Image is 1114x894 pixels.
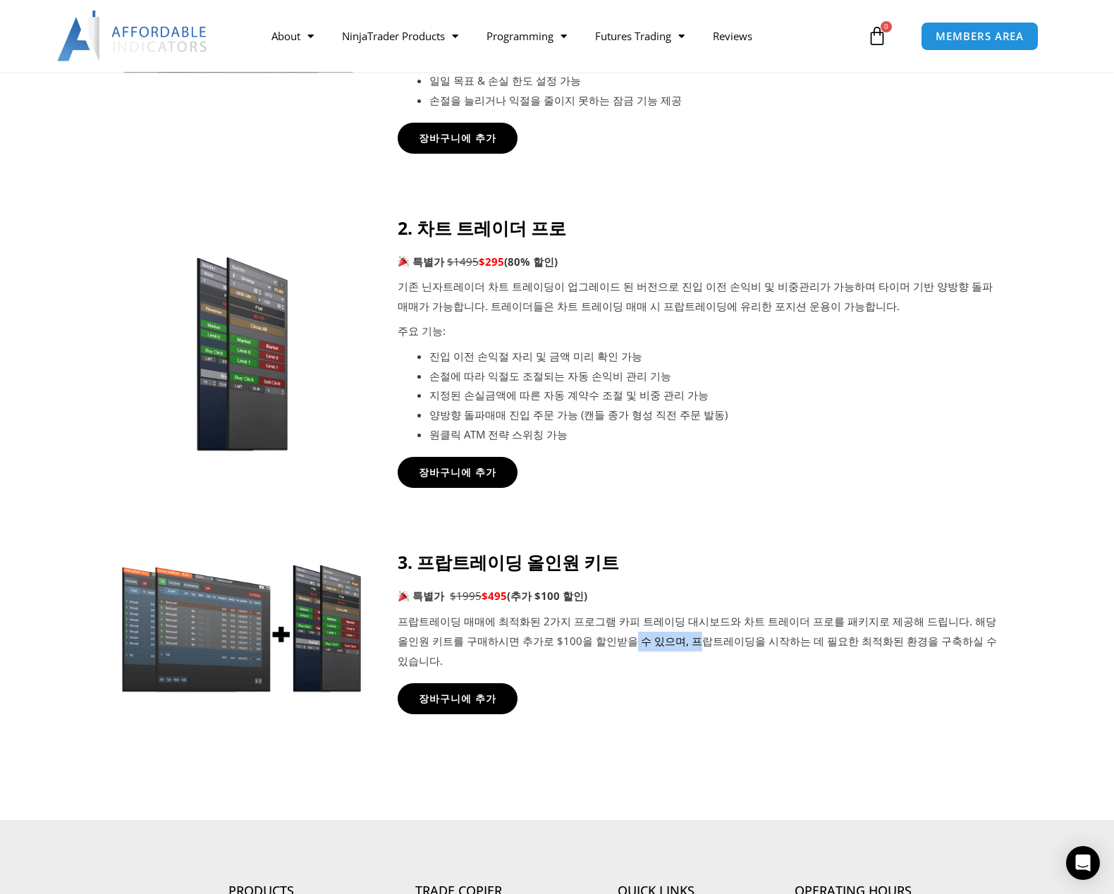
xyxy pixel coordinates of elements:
[398,457,518,488] a: 장바구니에 추가
[581,20,699,52] a: Futures Trading
[429,367,998,386] li: 손절에 따라 익절도 조절되는 자동 손익비 관리 기능
[472,20,581,52] a: Programming
[398,123,518,154] a: 장바구니에 추가
[846,16,908,56] a: 0
[398,612,998,671] p: 프랍트레이딩 매매에 최적화된 2가지 프로그램 카피 트레이딩 대시보드와 차트 트레이더 프로를 패키지로 제공해 드립니다. 해당 올인원 키트를 구매하시면 추가로 $100을 할인받을...
[429,347,998,367] li: 진입 이전 손익절 자리 및 금액 미리 확인 가능
[398,550,619,574] strong: 3. 프랍트레이딩 올인원 키트
[881,21,892,32] span: 0
[412,255,444,269] strong: 특별가
[921,22,1039,51] a: MEMBERS AREA
[447,255,479,269] span: $1495
[398,216,566,240] strong: 2. 차트 트레이더 프로
[504,255,558,269] b: (80% 할인)
[1066,846,1100,880] div: Open Intercom Messenger
[479,255,504,269] b: $295
[144,240,336,451] img: Screenshot 2024-11-20 145837 | Affordable Indicators – NinjaTrader
[398,256,409,267] img: 🎉
[328,20,472,52] a: NinjaTrader Products
[398,591,409,601] img: 🎉
[429,386,998,405] li: 지정된 손실금액에 따른 자동 계약수 조절 및 비중 관리 가능
[419,694,496,704] span: 장바구니에 추가
[429,91,998,111] li: 손절을 늘리거나 익절을 줄이지 못하는 잠금 기능 제공
[398,683,518,714] a: 장바구니에 추가
[398,277,998,317] p: 기존 닌자트레이더 차트 트레이딩이 업그레이드 된 버전으로 진입 이전 손익비 및 비중관리가 가능하며 타이머 기반 양방향 돌파매매가 가능합니다. 트레이더들은 차트 트레이딩 매매 ...
[450,589,482,603] span: $1995
[412,589,444,603] strong: 특별가
[57,11,209,61] img: LogoAI | Affordable Indicators – NinjaTrader
[257,20,863,52] nav: Menu
[419,467,496,477] span: 장바구니에 추가
[116,558,362,694] img: Screenshot 2024-11-20 150226 | Affordable Indicators – NinjaTrader
[429,405,998,425] li: 양방향 돌파매매 진입 주문 가능 (캔들 종가 형성 직전 주문 발동)
[419,133,496,143] span: 장바구니에 추가
[507,589,587,603] b: (추가 $100 할인)
[936,31,1024,42] span: MEMBERS AREA
[482,589,507,603] b: $495
[398,322,998,341] p: 주요 기능:
[429,71,998,91] li: 일일 목표 & 손실 한도 설정 가능
[699,20,766,52] a: Reviews
[257,20,328,52] a: About
[429,425,998,445] li: 원클릭 ATM 전략 스위칭 가능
